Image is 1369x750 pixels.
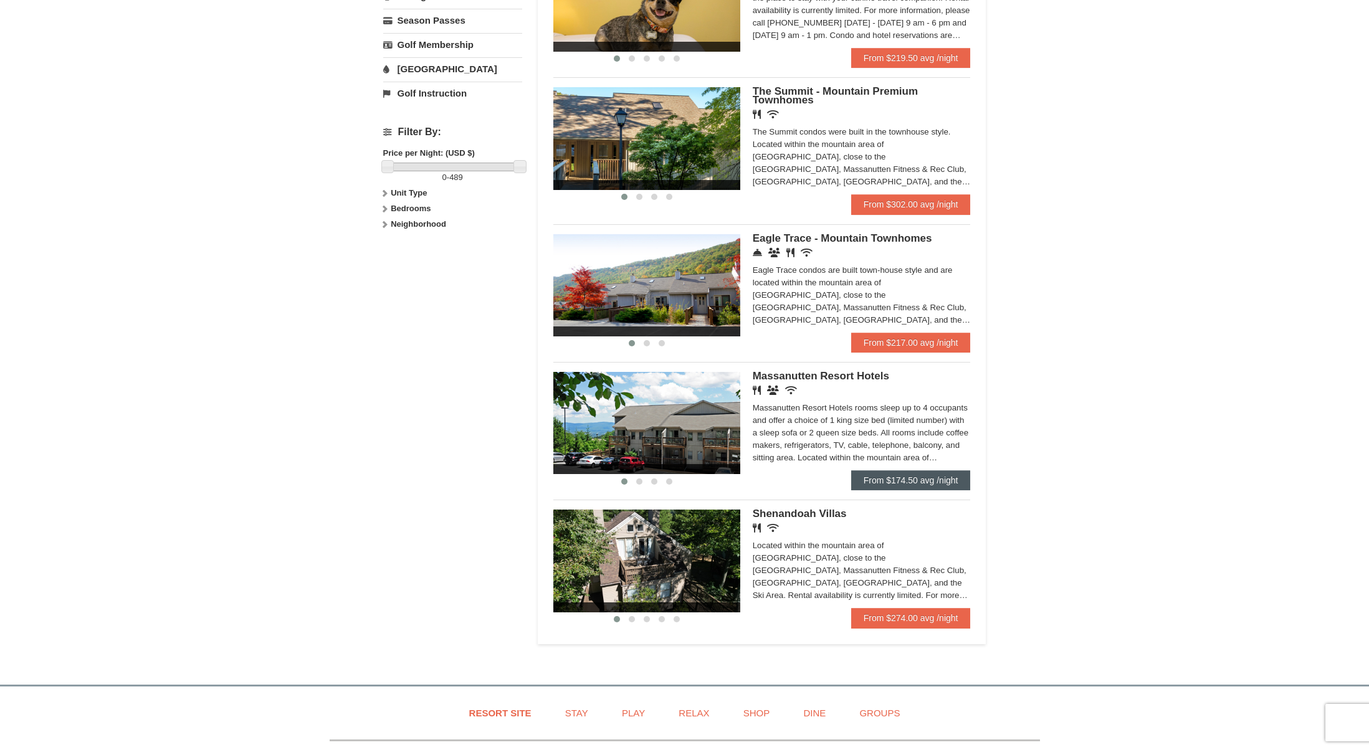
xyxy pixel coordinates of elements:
a: From $217.00 avg /night [851,333,971,353]
i: Banquet Facilities [767,386,779,395]
a: Season Passes [383,9,522,32]
label: - [383,171,522,184]
i: Restaurant [753,386,761,395]
i: Wireless Internet (free) [801,248,813,257]
i: Wireless Internet (free) [767,110,779,119]
a: Golf Membership [383,33,522,56]
h4: Filter By: [383,126,522,138]
span: Shenandoah Villas [753,508,847,520]
div: Massanutten Resort Hotels rooms sleep up to 4 occupants and offer a choice of 1 king size bed (li... [753,402,971,464]
strong: Unit Type [391,188,427,197]
a: Relax [663,699,725,727]
i: Conference Facilities [768,248,780,257]
span: Massanutten Resort Hotels [753,370,889,382]
i: Restaurant [753,110,761,119]
span: Eagle Trace - Mountain Townhomes [753,232,932,244]
i: Restaurant [753,523,761,533]
a: From $274.00 avg /night [851,608,971,628]
a: Dine [788,699,841,727]
span: 489 [449,173,463,182]
i: Restaurant [786,248,794,257]
div: Eagle Trace condos are built town-house style and are located within the mountain area of [GEOGRA... [753,264,971,326]
a: Golf Instruction [383,82,522,105]
span: The Summit - Mountain Premium Townhomes [753,85,918,106]
strong: Bedrooms [391,204,431,213]
a: Resort Site [454,699,547,727]
a: Stay [550,699,604,727]
strong: Neighborhood [391,219,446,229]
a: Shop [728,699,786,727]
a: From $174.50 avg /night [851,470,971,490]
a: From $219.50 avg /night [851,48,971,68]
a: Play [606,699,661,727]
strong: Price per Night: (USD $) [383,148,475,158]
a: Groups [844,699,915,727]
a: From $302.00 avg /night [851,194,971,214]
span: 0 [442,173,447,182]
a: [GEOGRAPHIC_DATA] [383,57,522,80]
i: Wireless Internet (free) [785,386,797,395]
div: Located within the mountain area of [GEOGRAPHIC_DATA], close to the [GEOGRAPHIC_DATA], Massanutte... [753,539,971,602]
i: Concierge Desk [753,248,762,257]
div: The Summit condos were built in the townhouse style. Located within the mountain area of [GEOGRAP... [753,126,971,188]
i: Wireless Internet (free) [767,523,779,533]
